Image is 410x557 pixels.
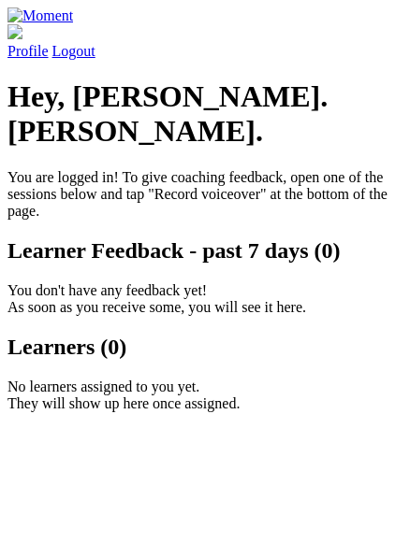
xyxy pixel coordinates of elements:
[7,378,403,412] p: No learners assigned to you yet. They will show up here once assigned.
[7,169,403,220] p: You are logged in! To give coaching feedback, open one of the sessions below and tap "Record voic...
[7,24,22,39] img: default_avatar-b4e2223d03051bc43aaaccfb402a43260a3f17acc7fafc1603fdf008d6cba3c9.png
[7,79,403,149] h1: Hey, [PERSON_NAME].[PERSON_NAME].
[7,238,403,264] h2: Learner Feedback - past 7 days (0)
[7,335,403,360] h2: Learners (0)
[52,43,95,59] a: Logout
[7,282,403,316] p: You don't have any feedback yet! As soon as you receive some, you will see it here.
[7,7,73,24] img: Moment
[7,24,403,59] a: Profile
